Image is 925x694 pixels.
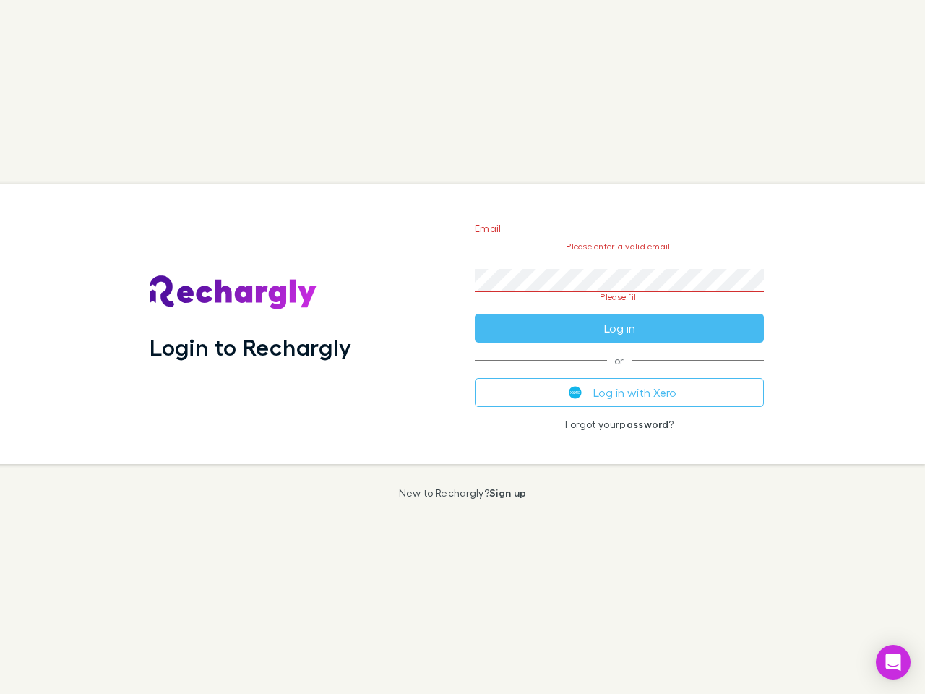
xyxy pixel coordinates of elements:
span: or [475,360,764,361]
a: Sign up [489,487,526,499]
h1: Login to Rechargly [150,333,351,361]
p: New to Rechargly? [399,487,527,499]
p: Forgot your ? [475,419,764,430]
img: Xero's logo [569,386,582,399]
a: password [619,418,668,430]
button: Log in with Xero [475,378,764,407]
p: Please enter a valid email. [475,241,764,252]
button: Log in [475,314,764,343]
div: Open Intercom Messenger [876,645,911,680]
p: Please fill [475,292,764,302]
img: Rechargly's Logo [150,275,317,310]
